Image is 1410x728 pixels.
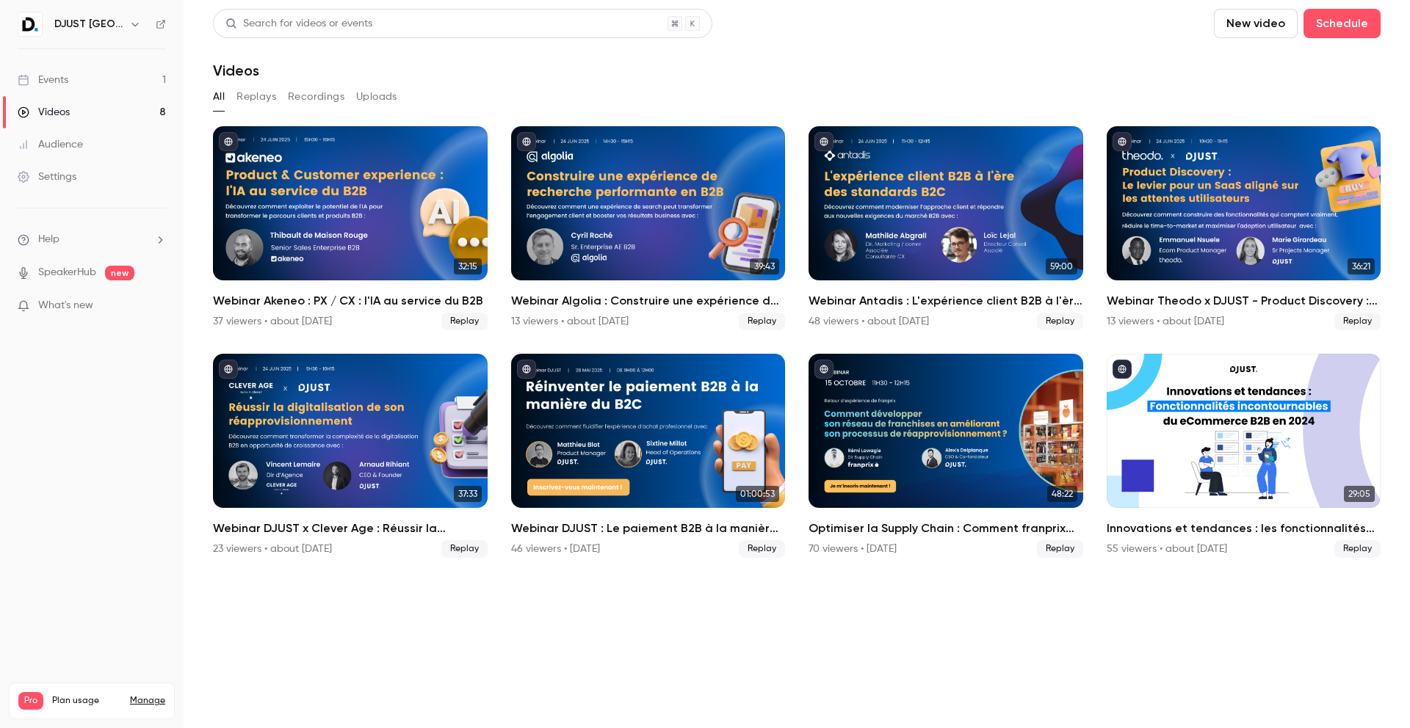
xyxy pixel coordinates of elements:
[213,126,488,330] a: 32:15Webinar Akeneo : PX / CX : l'IA au service du B2B37 viewers • about [DATE]Replay
[213,126,488,330] li: Webinar Akeneo : PX / CX : l'IA au service du B2B
[213,314,332,329] div: 37 viewers • about [DATE]
[809,520,1083,537] h2: Optimiser la Supply Chain : Comment franprix améliore son réapprovisionnement avec DJUST
[809,314,929,329] div: 48 viewers • about [DATE]
[1107,126,1381,330] a: 36:21Webinar Theodo x DJUST - Product Discovery : le levier pour un SaaS aligné sur les attentes ...
[213,354,488,558] li: Webinar DJUST x Clever Age : Réussir la digitalisation de son réapprovisionnement
[18,105,70,120] div: Videos
[454,258,482,274] span: 32:15
[511,542,600,556] div: 46 viewers • [DATE]
[814,360,834,379] button: published
[213,354,488,558] a: 37:33Webinar DJUST x Clever Age : Réussir la digitalisation de son réapprovisionnement23 viewers ...
[1214,9,1298,38] button: New video
[1113,132,1132,151] button: published
[809,292,1083,310] h2: Webinar Antadis : L'expérience client B2B à l'ère des standards B2C : méthodes, attentes et leviers
[38,232,59,247] span: Help
[18,170,76,184] div: Settings
[809,354,1083,558] li: Optimiser la Supply Chain : Comment franprix améliore son réapprovisionnement avec DJUST
[288,85,344,109] button: Recordings
[225,16,372,32] div: Search for videos or events
[18,137,83,152] div: Audience
[517,132,536,151] button: published
[1348,258,1375,274] span: 36:21
[511,126,786,330] li: Webinar Algolia : Construire une expérience de recherche performante en B2B
[1304,9,1381,38] button: Schedule
[1334,313,1381,330] span: Replay
[739,540,785,558] span: Replay
[441,540,488,558] span: Replay
[213,292,488,310] h2: Webinar Akeneo : PX / CX : l'IA au service du B2B
[1037,540,1083,558] span: Replay
[213,85,225,109] button: All
[1037,313,1083,330] span: Replay
[809,542,897,556] div: 70 viewers • [DATE]
[511,354,786,558] li: Webinar DJUST : Le paiement B2B à la manière du B2C : méthodes, résultats & cas d’usage
[213,520,488,537] h2: Webinar DJUST x Clever Age : Réussir la digitalisation de son réapprovisionnement
[750,258,779,274] span: 39:43
[511,520,786,537] h2: Webinar DJUST : Le paiement B2B à la manière du B2C : méthodes, résultats & cas d’usage
[54,17,123,32] h6: DJUST [GEOGRAPHIC_DATA]
[213,126,1381,558] ul: Videos
[511,354,786,558] a: 01:00:53Webinar DJUST : Le paiement B2B à la manière du B2C : méthodes, résultats & cas d’usage46...
[130,695,165,707] a: Manage
[38,265,96,280] a: SpeakerHub
[809,354,1083,558] a: 48:22Optimiser la Supply Chain : Comment franprix améliore son réapprovisionnement avec DJUST70 v...
[1046,258,1077,274] span: 59:00
[454,486,482,502] span: 37:33
[18,232,166,247] li: help-dropdown-opener
[38,298,93,313] span: What's new
[236,85,276,109] button: Replays
[736,486,779,502] span: 01:00:53
[1334,540,1381,558] span: Replay
[441,313,488,330] span: Replay
[18,12,42,36] img: DJUST France
[1047,486,1077,502] span: 48:22
[1113,360,1132,379] button: published
[1107,314,1224,329] div: 13 viewers • about [DATE]
[18,692,43,710] span: Pro
[1107,354,1381,558] li: Innovations et tendances : les fonctionnalités incontournables du eCommerce B2B en 2024
[1107,542,1227,556] div: 55 viewers • about [DATE]
[356,85,397,109] button: Uploads
[213,62,259,79] h1: Videos
[1344,486,1375,502] span: 29:05
[1107,126,1381,330] li: Webinar Theodo x DJUST - Product Discovery : le levier pour un SaaS aligné sur les attentes utili...
[511,126,786,330] a: 39:43Webinar Algolia : Construire une expérience de recherche performante en B2B13 viewers • abou...
[814,132,834,151] button: published
[809,126,1083,330] a: 59:00Webinar Antadis : L'expérience client B2B à l'ère des standards B2C : méthodes, attentes et ...
[1107,354,1381,558] a: 29:05Innovations et tendances : les fonctionnalités incontournables du eCommerce B2B en 202455 vi...
[148,299,166,313] iframe: Noticeable Trigger
[219,360,238,379] button: published
[219,132,238,151] button: published
[1107,292,1381,310] h2: Webinar Theodo x DJUST - Product Discovery : le levier pour un SaaS aligné sur les attentes utili...
[213,542,332,556] div: 23 viewers • about [DATE]
[1107,520,1381,537] h2: Innovations et tendances : les fonctionnalités incontournables du eCommerce B2B en 2024
[511,292,786,310] h2: Webinar Algolia : Construire une expérience de recherche performante en B2B
[213,9,1381,719] section: Videos
[52,695,121,707] span: Plan usage
[511,314,629,329] div: 13 viewers • about [DATE]
[809,126,1083,330] li: Webinar Antadis : L'expérience client B2B à l'ère des standards B2C : méthodes, attentes et leviers
[18,73,68,87] div: Events
[517,360,536,379] button: published
[105,266,134,280] span: new
[739,313,785,330] span: Replay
